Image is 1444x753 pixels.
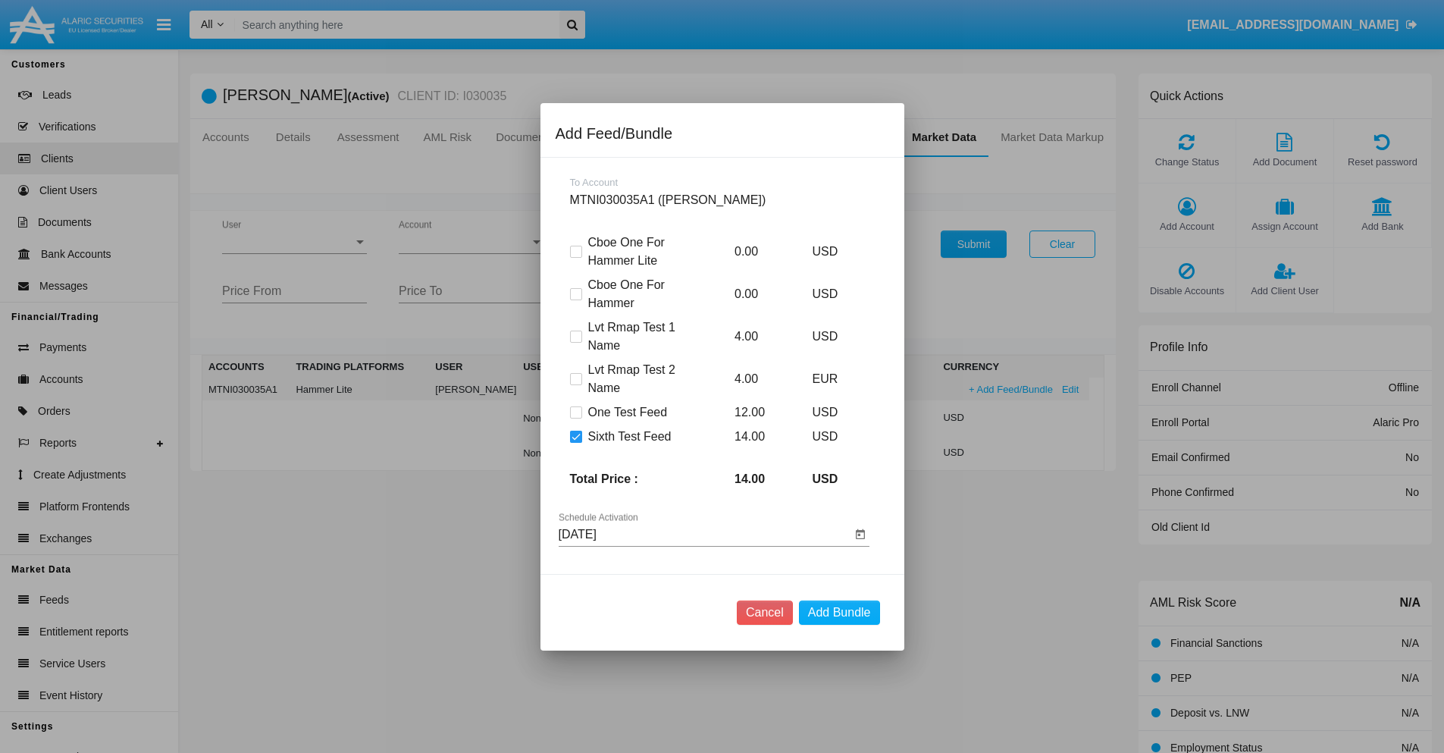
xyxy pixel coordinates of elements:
span: To Account [570,177,619,188]
button: Open calendar [851,526,869,544]
span: Cboe One For Hammer [588,276,703,312]
p: USD [801,328,869,346]
p: USD [801,403,869,422]
div: Add Feed/Bundle [556,121,889,146]
span: MTNI030035A1 ([PERSON_NAME]) [570,193,766,206]
span: Lvt Rmap Test 2 Name [588,361,703,397]
p: 4.00 [723,328,791,346]
span: Lvt Rmap Test 1 Name [588,318,703,355]
span: Sixth Test Feed [588,428,672,446]
p: USD [801,243,869,261]
button: Add Bundle [799,601,880,625]
p: EUR [801,370,869,388]
p: 0.00 [723,243,791,261]
p: USD [801,285,869,303]
p: 12.00 [723,403,791,422]
p: 14.00 [723,428,791,446]
p: 0.00 [723,285,791,303]
p: 4.00 [723,370,791,388]
button: Cancel [737,601,793,625]
p: Total Price : [559,470,714,488]
p: USD [801,428,869,446]
p: USD [801,470,869,488]
span: One Test Feed [588,403,668,422]
span: Cboe One For Hammer Lite [588,234,703,270]
p: 14.00 [723,470,791,488]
